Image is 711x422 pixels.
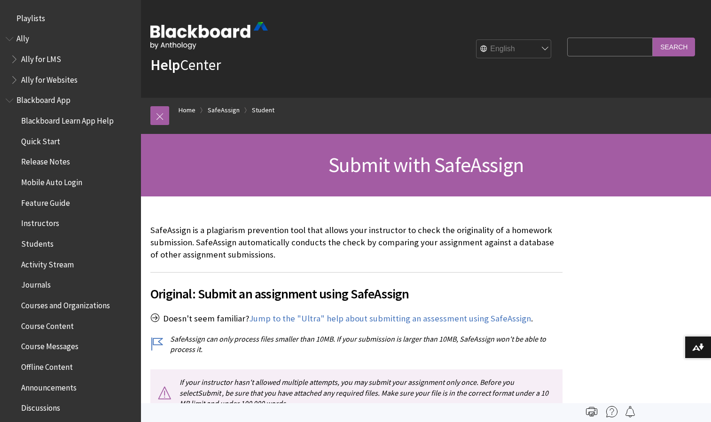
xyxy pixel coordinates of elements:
a: Student [252,104,274,116]
span: Ally [16,31,29,44]
span: Activity Stream [21,257,74,269]
p: SafeAssign can only process files smaller than 10MB. If your submission is larger than 10MB, Safe... [150,334,563,355]
a: SafeAssign [208,104,240,116]
span: Courses and Organizations [21,297,110,310]
p: Doesn't seem familiar? . [150,313,563,325]
span: Ally for Websites [21,72,78,85]
a: Home [179,104,195,116]
img: More help [606,406,617,417]
span: Course Messages [21,339,78,352]
input: Search [653,38,695,56]
span: Quick Start [21,133,60,146]
span: Submit [198,388,221,398]
img: Print [586,406,597,417]
p: SafeAssign is a plagiarism prevention tool that allows your instructor to check the originality o... [150,224,563,261]
span: Students [21,236,54,249]
span: Journals [21,277,51,290]
img: Follow this page [625,406,636,417]
span: Playlists [16,10,45,23]
span: Original: Submit an assignment using SafeAssign [150,284,563,304]
a: HelpCenter [150,55,221,74]
img: Blackboard by Anthology [150,22,268,49]
span: Discussions [21,400,60,413]
span: Release Notes [21,154,70,167]
span: Mobile Auto Login [21,174,82,187]
span: Offline Content [21,359,73,372]
nav: Book outline for Playlists [6,10,135,26]
span: Announcements [21,380,77,392]
span: Blackboard Learn App Help [21,113,114,125]
nav: Book outline for Anthology Ally Help [6,31,135,88]
select: Site Language Selector [477,40,552,59]
span: Course Content [21,318,74,331]
span: Blackboard App [16,93,70,105]
span: Ally for LMS [21,51,61,64]
strong: Help [150,55,180,74]
span: Submit with SafeAssign [328,152,523,178]
p: If your instructor hasn't allowed multiple attempts, you may submit your assignment only once. Be... [150,369,563,416]
span: Feature Guide [21,195,70,208]
span: Instructors [21,216,59,228]
a: Jump to the "Ultra" help about submitting an assessment using SafeAssign [249,313,531,324]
